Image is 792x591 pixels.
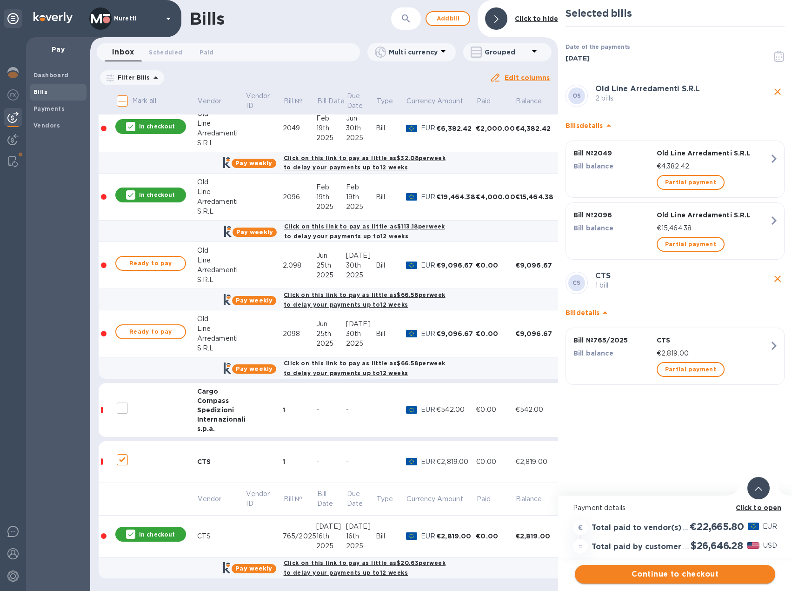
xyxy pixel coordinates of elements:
span: Inbox [112,46,134,59]
div: 2025 [316,541,346,551]
div: Bill [376,531,406,541]
b: CTS [595,271,611,280]
p: Old Line Arredamenti S.R.L [657,148,769,158]
span: Vendor ID [246,91,282,111]
p: Bill balance [573,161,653,171]
span: Continue to checkout [582,569,768,580]
button: Partial payment [657,362,725,377]
h1: Bills [190,9,224,28]
div: 19th [316,123,346,133]
span: Paid [200,47,213,57]
div: - [346,405,376,415]
p: In checkout [139,191,175,199]
p: Balance [516,494,542,504]
span: Vendor [198,494,233,504]
div: 1 [283,457,316,466]
p: EUR [421,123,436,133]
div: 2025 [346,339,376,349]
h2: $26,646.28 [691,540,743,551]
p: Bill № 2096 [573,210,653,220]
b: Click on this link to pay as little as $20.63 per week to delay your payments up to 12 weeks [284,559,446,576]
div: = [573,539,588,554]
div: Old [197,314,246,324]
b: Pay weekly [235,565,272,572]
div: [DATE] [346,319,376,329]
div: 2025 [316,339,346,349]
p: Bill № [284,96,303,106]
p: In checkout [139,531,175,538]
div: €0.00 [476,405,515,415]
div: €542.00 [436,405,476,415]
span: Balance [516,96,554,106]
h2: €22,665.80 [690,521,744,532]
span: Bill Date [317,489,346,509]
div: €0.00 [476,457,515,467]
div: €542.00 [515,405,555,415]
div: [DATE] [346,251,376,261]
p: Bill balance [573,349,653,358]
span: Add bill [434,13,462,24]
p: Payment details [573,503,777,513]
div: 2025 [346,541,376,551]
span: Partial payment [665,177,716,188]
div: Feb [316,114,346,123]
div: Billsdetails [566,111,785,141]
div: CTS [197,531,246,541]
div: €9,096.67 [515,329,555,338]
button: Ready to pay [115,256,186,271]
div: Feb [346,182,376,192]
b: Bill details [566,309,599,316]
div: €15,464.38 [515,192,555,201]
button: expand row [556,455,570,469]
div: €9,096.67 [515,261,555,270]
h3: Total paid to vendor(s) [592,524,681,532]
div: €19,464.38 [436,192,476,201]
div: 30th [346,329,376,339]
p: Bill Date [317,489,333,509]
div: 2025 [346,133,376,143]
span: Type [377,494,406,504]
button: expand row [556,403,570,417]
div: 2025 [346,270,376,280]
p: €15,464.38 [657,223,769,233]
button: Bill №765/2025CTSBill balance€2,819.00Partial payment [566,328,785,385]
img: Logo [33,12,73,23]
div: Jun [316,319,346,329]
p: Currency [406,96,435,106]
p: Bill № 2049 [573,148,653,158]
div: Arredamenti [197,197,246,207]
div: Arredamenti [197,265,246,275]
div: Compass [197,396,246,405]
span: Vendor ID [246,489,282,509]
div: 30th [346,123,376,133]
div: Bill [376,192,406,202]
div: 1 [283,405,316,415]
b: Click to open [736,504,782,511]
img: Foreign exchange [7,89,19,101]
div: Old [197,246,246,255]
button: Continue to checkout [575,565,775,584]
b: Click on this link to pay as little as $32.08 per week to delay your payments up to 12 weeks [284,154,446,171]
p: Muretti [114,15,160,22]
div: 19th [316,192,346,202]
h2: Selected bills [566,7,785,19]
p: Bill Date [317,96,345,106]
p: Old Line Arredamenti S.R.L [657,210,769,220]
div: €9,096.67 [436,261,476,270]
h3: Total paid by customer [592,543,681,551]
div: Line [197,255,246,265]
div: Cargo [197,387,246,396]
p: EUR [421,457,436,467]
p: Pay [33,45,83,54]
b: OS [572,92,581,99]
span: Amount [437,96,475,106]
div: 16th [346,531,376,541]
p: EUR [421,405,436,415]
span: Ready to pay [124,258,178,269]
label: Date of the payments [566,45,630,50]
p: 1 bill [595,281,771,290]
div: [DATE] [346,522,376,531]
b: Dashboard [33,72,69,79]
